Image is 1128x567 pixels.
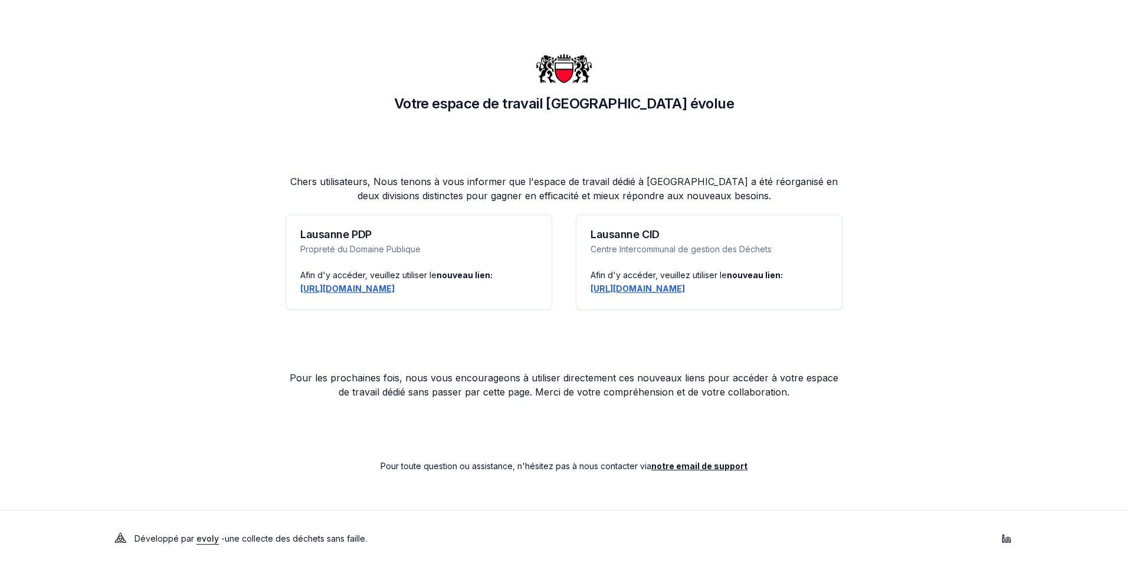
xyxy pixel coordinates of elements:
a: [URL][DOMAIN_NAME] [591,283,685,294]
a: [URL][DOMAIN_NAME] [300,283,395,294]
h1: Votre espace de travail [GEOGRAPHIC_DATA] évolue [286,94,842,113]
a: evoly [196,533,219,543]
a: notre email de support [651,461,747,471]
img: Evoly Logo [111,529,130,548]
p: Chers utilisateurs, Nous tenons à vous informer que l'espace de travail dédié à [GEOGRAPHIC_DATA]... [286,174,842,203]
h3: Lausanne PDP [300,229,537,240]
p: Développé par - une collecte des déchets sans faille . [135,530,367,547]
img: Ville de Lausanne Logo [536,40,592,97]
div: Afin d'y accéder, veuillez utiliser le [300,269,537,281]
p: Pour les prochaines fois, nous vous encourageons à utiliser directement ces nouveaux liens pour a... [286,371,842,399]
p: Pour toute question ou assistance, n'hésitez pas à nous contacter via [286,460,842,472]
div: Afin d'y accéder, veuillez utiliser le [591,269,828,281]
span: nouveau lien: [727,270,783,280]
p: Propreté du Domaine Publique [300,243,537,255]
h3: Lausanne CID [591,229,828,240]
span: nouveau lien: [437,270,493,280]
p: Centre Intercommunal de gestion des Déchets [591,243,828,255]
